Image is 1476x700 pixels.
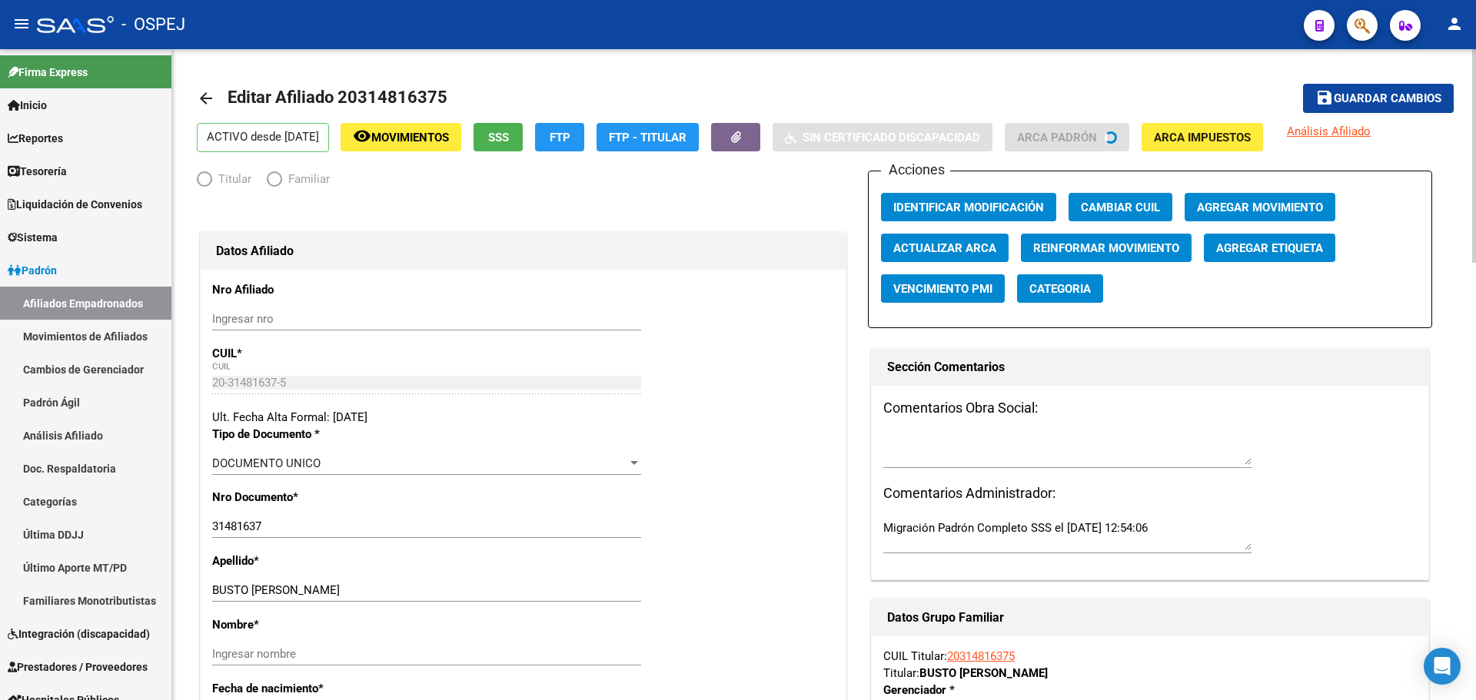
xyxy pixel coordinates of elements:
[881,274,1005,303] button: Vencimiento PMI
[282,171,330,187] span: Familiar
[535,123,584,151] button: FTP
[893,241,996,255] span: Actualizar ARCA
[197,123,329,152] p: ACTIVO desde [DATE]
[212,345,399,362] p: CUIL
[1142,123,1263,151] button: ARCA Impuestos
[8,659,148,675] span: Prestadores / Proveedores
[919,666,1048,680] strong: BUSTO [PERSON_NAME]
[474,123,523,151] button: SSS
[212,489,399,506] p: Nro Documento
[1069,193,1172,221] button: Cambiar CUIL
[121,8,185,41] span: - OSPEJ
[8,262,57,279] span: Padrón
[893,201,1044,214] span: Identificar Modificación
[887,355,1413,380] h1: Sección Comentarios
[216,239,830,264] h1: Datos Afiliado
[1445,15,1464,33] mat-icon: person
[1185,193,1335,221] button: Agregar Movimiento
[881,234,1009,262] button: Actualizar ARCA
[893,282,992,296] span: Vencimiento PMI
[212,680,399,697] p: Fecha de nacimiento
[1303,84,1454,112] button: Guardar cambios
[212,426,399,443] p: Tipo de Documento *
[212,171,251,187] span: Titular
[8,625,150,642] span: Integración (discapacidad)
[881,159,950,181] h3: Acciones
[228,88,447,107] span: Editar Afiliado 20314816375
[212,616,399,633] p: Nombre
[1017,131,1097,144] span: ARCA Padrón
[1287,124,1371,138] span: Análisis Afiliado
[8,130,63,147] span: Reportes
[883,483,1417,504] h3: Comentarios Administrador:
[8,163,67,180] span: Tesorería
[1315,88,1334,107] mat-icon: save
[353,127,371,145] mat-icon: remove_red_eye
[887,605,1413,630] h1: Datos Grupo Familiar
[1029,282,1091,296] span: Categoria
[597,123,699,151] button: FTP - Titular
[1005,123,1129,151] button: ARCA Padrón
[947,649,1015,663] a: 20314816375
[371,131,449,144] span: Movimientos
[1081,201,1160,214] span: Cambiar CUIL
[883,682,1043,698] p: Gerenciador *
[8,196,142,213] span: Liquidación de Convenios
[8,64,88,81] span: Firma Express
[197,175,345,189] mat-radio-group: Elija una opción
[803,131,980,144] span: Sin Certificado Discapacidad
[773,123,992,151] button: Sin Certificado Discapacidad
[341,123,461,151] button: Movimientos
[550,131,570,144] span: FTP
[1021,234,1192,262] button: Reinformar Movimiento
[881,193,1056,221] button: Identificar Modificación
[1033,241,1179,255] span: Reinformar Movimiento
[212,281,399,298] p: Nro Afiliado
[488,131,509,144] span: SSS
[1017,274,1103,303] button: Categoria
[8,229,58,246] span: Sistema
[883,648,1417,682] div: CUIL Titular: Titular:
[8,97,47,114] span: Inicio
[1216,241,1323,255] span: Agregar Etiqueta
[212,409,834,426] div: Ult. Fecha Alta Formal: [DATE]
[883,397,1417,419] h3: Comentarios Obra Social:
[1424,648,1461,685] div: Open Intercom Messenger
[12,15,31,33] mat-icon: menu
[609,131,686,144] span: FTP - Titular
[212,456,321,470] span: DOCUMENTO UNICO
[1154,131,1251,144] span: ARCA Impuestos
[212,552,399,569] p: Apellido
[197,89,215,108] mat-icon: arrow_back
[1204,234,1335,262] button: Agregar Etiqueta
[1334,92,1441,106] span: Guardar cambios
[1197,201,1323,214] span: Agregar Movimiento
